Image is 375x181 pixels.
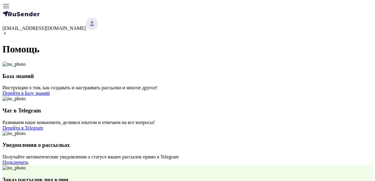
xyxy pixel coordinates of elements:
h3: Чат в Telegram [2,107,373,114]
a: Подключить [2,160,28,165]
img: no_photo [2,62,26,67]
span: Инструкции о том, как создавать и настраивать рассылки и многое другое! [2,85,158,90]
span: Получайте автоматические уведомления о статусе ваших рассылок прямо в Telegram [2,154,179,159]
h3: База знаний [2,73,373,80]
a: Перейти в Telegram [2,125,43,130]
span: Развиваем наше комьюнити, делимся опытом и отвечаем на все вопросы! [2,120,155,125]
img: no_photo [2,165,26,171]
img: no_photo [2,131,26,136]
a: Перейти в Базу знаний [2,90,50,96]
img: no_photo [2,96,26,101]
span: [EMAIL_ADDRESS][DOMAIN_NAME] [2,26,86,31]
h1: Помощь [2,44,373,55]
h3: Уведомления о рассылках [2,142,373,148]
